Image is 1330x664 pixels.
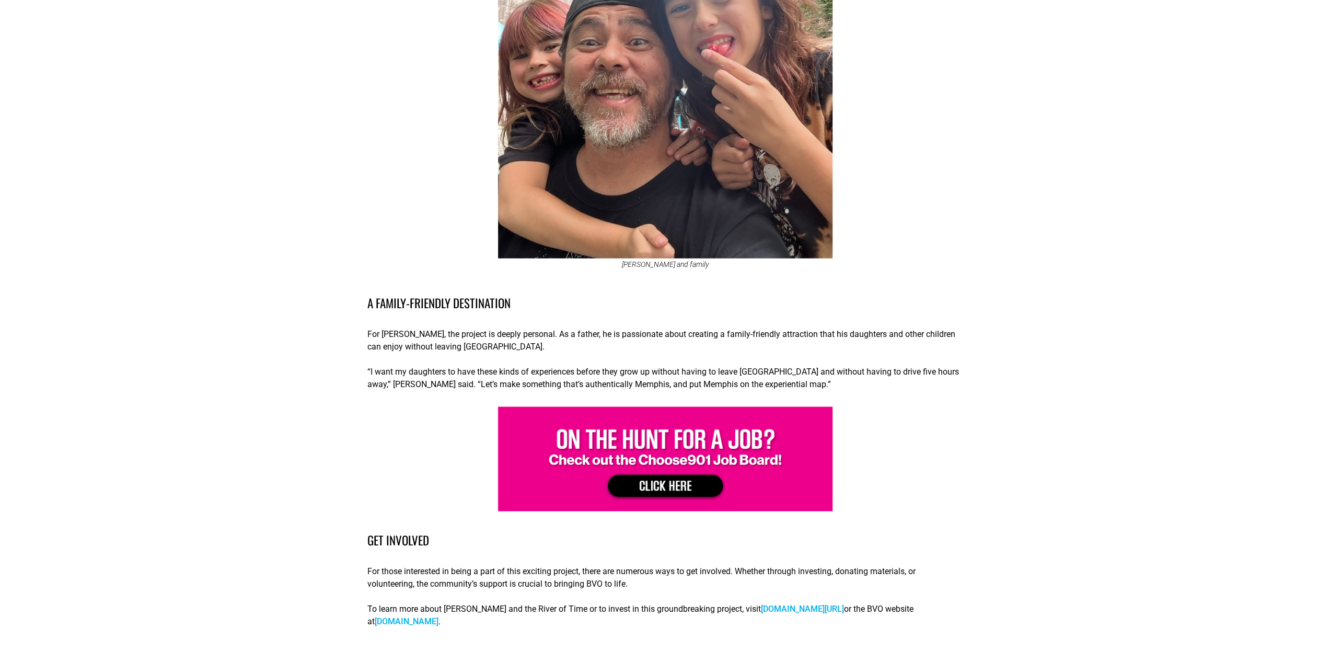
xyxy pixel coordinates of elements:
img: On the hunt for a job? Check the Global Ad job board, a choice with 90 job listings. [498,406,832,511]
h4: Get Involved [367,531,963,549]
a: [DOMAIN_NAME][URL] [761,603,844,613]
p: For [PERSON_NAME], the project is deeply personal. As a father, he is passionate about creating a... [367,328,963,353]
p: “I want my daughters to have these kinds of experiences before they grow up without having to lea... [367,365,963,390]
figcaption: [PERSON_NAME] and family [367,260,963,268]
a: [DOMAIN_NAME] [375,616,438,626]
h4: A Family-Friendly Destination [367,294,963,312]
p: For those interested in being a part of this exciting project, there are numerous ways to get inv... [367,565,963,590]
p: To learn more about [PERSON_NAME] and the River of Time or to invest in this groundbreaking proje... [367,602,963,627]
